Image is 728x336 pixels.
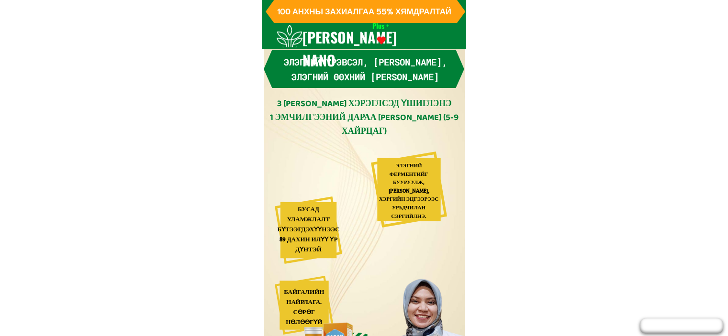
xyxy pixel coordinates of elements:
h3: Элэгний үрэвсэл, [PERSON_NAME], элэгний өөхний [PERSON_NAME] [268,55,463,84]
div: БАЙГАЛИЙН НАЙРЛАГА. СӨРӨГ НӨЛӨӨГҮЙ [277,288,331,327]
h3: [PERSON_NAME] NANO [302,26,409,72]
div: ЭЛЭГНИЙ ФЕРМЕНТИЙГ БУУРУУЛЖ, [PERSON_NAME], ХЭРГИЙН ЭЦГЭЭРЭЭС УРЬДЧИЛАН СЭРГИЙЛНЭ. [378,162,440,221]
div: 3 [PERSON_NAME] ХЭРЭГЛСЭД ҮШИГЛЭНЭ 1 ЭМЧИЛГЭЭНИЙ ДАРАА [PERSON_NAME] (5-9 ХАЙРЦАГ) [268,98,461,139]
div: БУСАД УЛАМЖЛАЛТ БҮТЭЭГДЭХҮҮНЭЭС 89 ДАХИН ИЛҮҮ ҮР ДҮНТЭЙ [278,205,340,255]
